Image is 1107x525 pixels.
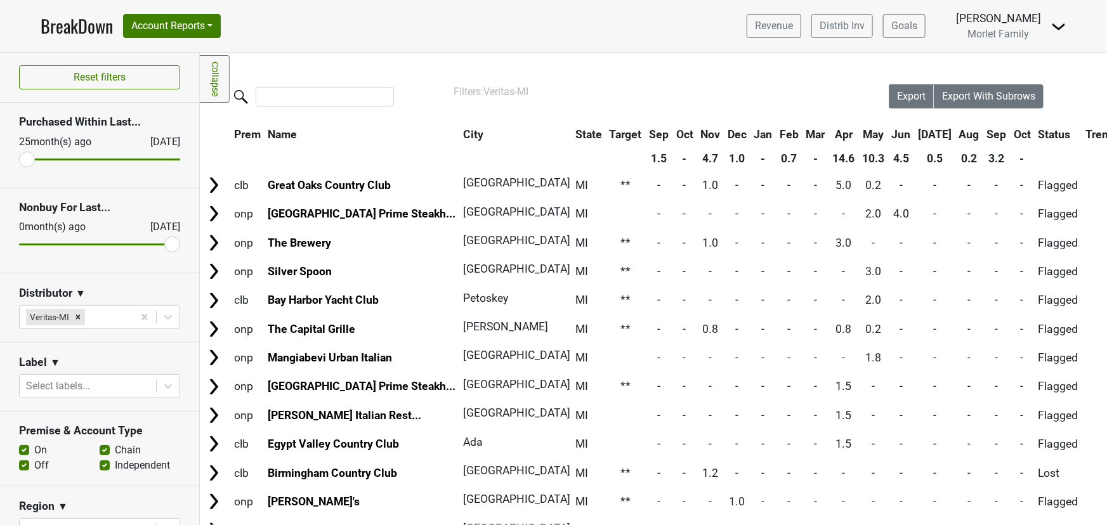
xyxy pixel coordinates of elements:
span: - [762,265,765,278]
span: - [788,409,791,422]
label: Independent [115,458,170,473]
span: - [683,323,686,335]
img: Arrow right [204,204,223,223]
h3: Nonbuy For Last... [19,201,180,214]
span: - [788,380,791,392]
th: 14.6 [830,147,858,170]
span: 1.8 [865,351,881,364]
span: Veritas-MI [483,86,528,98]
span: - [683,380,686,392]
td: Flagged [1035,200,1082,228]
th: Sep: activate to sort column ascending [646,123,672,146]
td: onp [231,315,264,342]
a: [GEOGRAPHIC_DATA] Prime Steakh... [268,207,455,220]
span: - [842,294,845,306]
img: Arrow right [204,262,223,281]
img: Arrow right [204,233,223,252]
span: 5.0 [835,179,851,191]
span: - [933,467,936,479]
span: - [842,265,845,278]
a: Great Oaks Country Club [268,179,391,191]
span: - [683,351,686,364]
span: - [900,265,903,278]
a: Revenue [747,14,801,38]
span: - [735,294,738,306]
span: [GEOGRAPHIC_DATA] [463,176,570,189]
span: - [709,437,712,450]
label: Off [34,458,49,473]
span: - [762,467,765,479]
span: - [933,294,936,306]
span: - [967,207,971,220]
span: - [995,294,998,306]
span: - [814,437,817,450]
span: Status [1038,128,1070,141]
button: Export With Subrows [934,84,1044,108]
span: [GEOGRAPHIC_DATA] [463,349,570,361]
span: - [967,409,971,422]
td: Flagged [1035,171,1082,198]
span: MI [575,351,588,364]
span: MI [575,237,588,249]
span: - [933,380,936,392]
span: - [995,265,998,278]
th: 4.7 [698,147,724,170]
span: - [814,179,817,191]
th: - [751,147,776,170]
td: Flagged [1035,287,1082,314]
th: May: activate to sort column ascending [859,123,888,146]
td: Flagged [1035,488,1082,515]
div: Filters: [454,84,853,100]
a: Distrib Inv [811,14,873,38]
img: Arrow right [204,291,223,310]
span: MI [575,409,588,422]
span: - [657,294,660,306]
td: clb [231,287,264,314]
td: clb [231,459,264,486]
span: - [683,179,686,191]
span: - [683,437,686,450]
span: - [1021,207,1024,220]
th: 0.5 [915,147,955,170]
span: - [967,380,971,392]
span: [GEOGRAPHIC_DATA] [463,406,570,419]
a: Mangiabevi Urban Italian [268,351,392,364]
span: - [709,265,712,278]
th: Mar: activate to sort column ascending [803,123,829,146]
span: Petoskey [463,292,508,304]
img: Arrow right [204,434,223,453]
span: [GEOGRAPHIC_DATA] [463,234,570,247]
th: Jan: activate to sort column ascending [751,123,776,146]
td: onp [231,200,264,228]
span: - [900,437,903,450]
span: - [814,380,817,392]
span: - [900,294,903,306]
span: - [735,467,738,479]
td: clb [231,171,264,198]
span: MI [575,380,588,392]
span: - [1021,265,1024,278]
span: - [657,409,660,422]
img: Arrow right [204,176,223,195]
th: 0.2 [956,147,983,170]
span: - [933,179,936,191]
span: MI [575,467,588,479]
span: - [814,323,817,335]
span: - [788,437,791,450]
span: [GEOGRAPHIC_DATA] [463,378,570,391]
td: Flagged [1035,373,1082,400]
span: - [995,467,998,479]
span: - [933,437,936,450]
span: 2.0 [865,207,881,220]
span: [GEOGRAPHIC_DATA] [463,262,570,275]
span: - [933,323,936,335]
span: - [735,265,738,278]
span: - [762,294,765,306]
span: - [762,437,765,450]
a: Silver Spoon [268,265,332,278]
div: Remove Veritas-MI [71,309,85,325]
th: - [803,147,829,170]
span: - [872,237,875,249]
span: - [683,409,686,422]
span: - [709,294,712,306]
